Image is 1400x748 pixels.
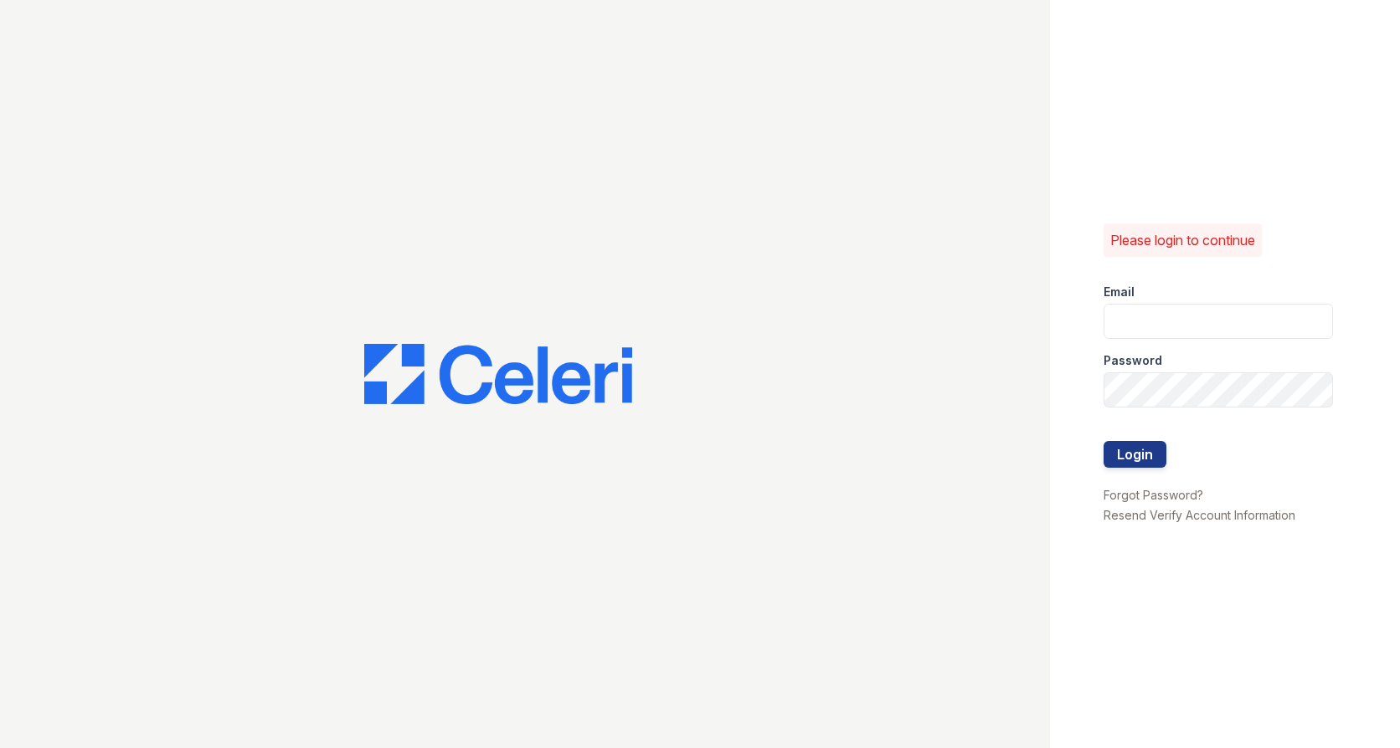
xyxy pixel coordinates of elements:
img: CE_Logo_Blue-a8612792a0a2168367f1c8372b55b34899dd931a85d93a1a3d3e32e68fde9ad4.png [364,344,632,404]
a: Resend Verify Account Information [1104,508,1295,522]
button: Login [1104,441,1166,468]
label: Password [1104,352,1162,369]
a: Forgot Password? [1104,488,1203,502]
label: Email [1104,284,1135,300]
p: Please login to continue [1110,230,1255,250]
